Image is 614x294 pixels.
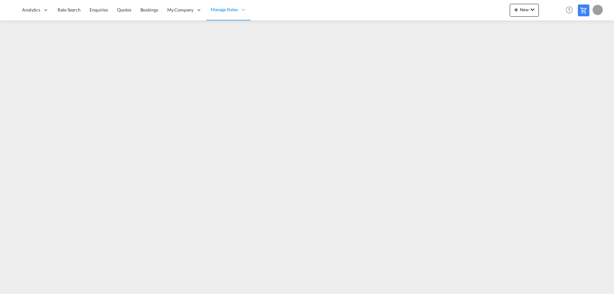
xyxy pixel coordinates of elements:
span: New [512,7,536,12]
span: Enquiries [90,7,108,12]
md-icon: icon-chevron-down [529,6,536,13]
md-icon: icon-plus 400-fg [512,6,520,13]
div: Help [564,4,578,16]
span: Bookings [140,7,158,12]
span: Manage Rates [211,6,238,13]
span: Analytics [22,7,40,13]
span: Quotes [117,7,131,12]
span: My Company [167,7,193,13]
button: icon-plus 400-fgNewicon-chevron-down [510,4,539,17]
span: Rate Search [58,7,81,12]
span: Help [564,4,575,15]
